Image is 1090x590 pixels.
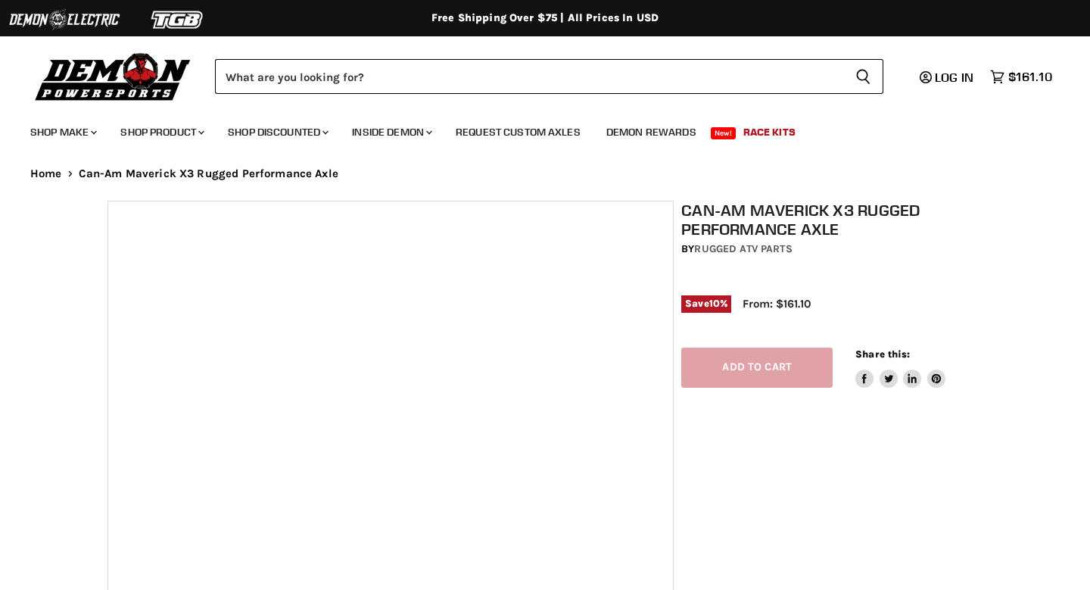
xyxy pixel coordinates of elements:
[19,111,1048,148] ul: Main menu
[595,117,708,148] a: Demon Rewards
[913,70,983,84] a: Log in
[681,201,990,239] h1: Can-Am Maverick X3 Rugged Performance Axle
[935,70,973,85] span: Log in
[8,5,121,34] img: Demon Electric Logo 2
[855,348,910,360] span: Share this:
[341,117,441,148] a: Inside Demon
[215,59,883,94] form: Product
[681,241,990,258] div: by
[79,167,338,180] span: Can-Am Maverick X3 Rugged Performance Axle
[743,297,811,311] span: From: $161.10
[109,117,213,148] a: Shop Product
[681,295,731,312] span: Save %
[30,167,62,180] a: Home
[444,117,592,148] a: Request Custom Axles
[30,49,196,103] img: Demon Powersports
[215,59,843,94] input: Search
[19,117,106,148] a: Shop Make
[732,117,807,148] a: Race Kits
[216,117,338,148] a: Shop Discounted
[711,127,737,139] span: New!
[843,59,883,94] button: Search
[709,298,720,309] span: 10
[1008,70,1052,84] span: $161.10
[855,348,945,388] aside: Share this:
[121,5,235,34] img: TGB Logo 2
[694,242,792,255] a: Rugged ATV Parts
[983,66,1060,88] a: $161.10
